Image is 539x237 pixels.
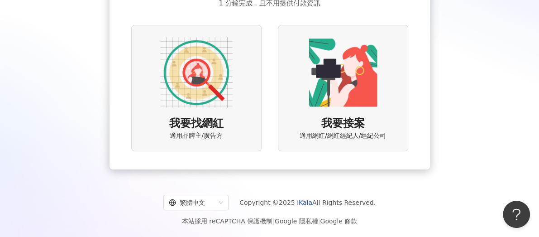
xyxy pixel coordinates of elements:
span: 適用網紅/網紅經紀人/經紀公司 [300,131,386,140]
img: KOL identity option [307,36,379,109]
span: Copyright © 2025 All Rights Reserved. [239,197,376,208]
a: Google 條款 [320,218,357,225]
span: | [272,218,275,225]
span: 本站採用 reCAPTCHA 保護機制 [182,216,357,227]
a: iKala [297,199,312,206]
img: AD identity option [160,36,233,109]
div: 繁體中文 [169,195,215,210]
span: | [318,218,320,225]
span: 我要接案 [321,116,365,131]
span: 我要找網紅 [169,116,224,131]
a: Google 隱私權 [275,218,318,225]
span: 適用品牌主/廣告方 [170,131,223,140]
iframe: Help Scout Beacon - Open [503,201,530,228]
